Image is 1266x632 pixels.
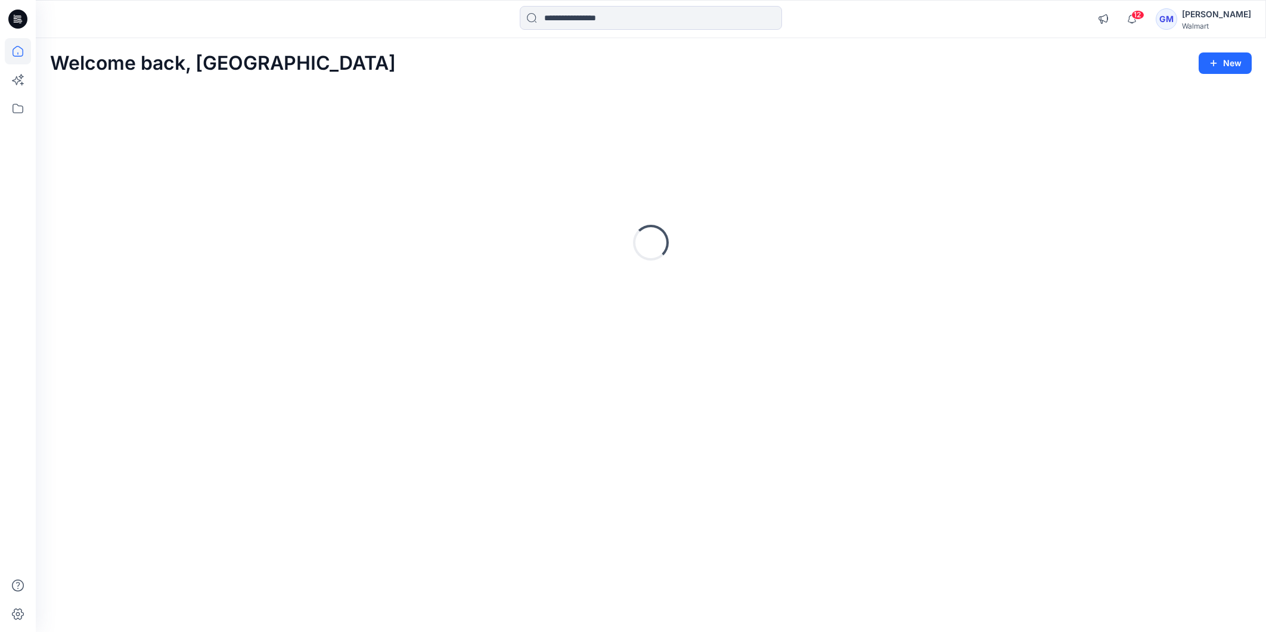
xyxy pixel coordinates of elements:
button: New [1199,52,1252,74]
div: [PERSON_NAME] [1182,7,1251,21]
span: 12 [1131,10,1144,20]
h2: Welcome back, [GEOGRAPHIC_DATA] [50,52,396,75]
div: GM [1156,8,1177,30]
div: Walmart [1182,21,1251,30]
